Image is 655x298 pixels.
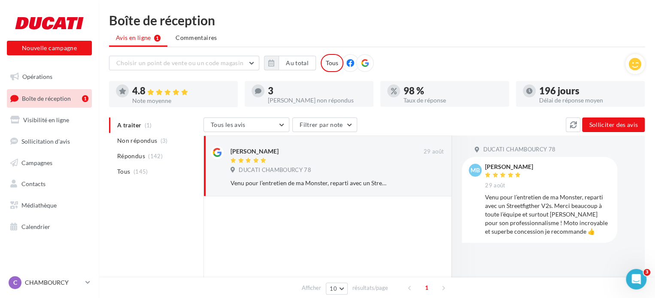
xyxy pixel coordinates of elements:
[5,154,94,172] a: Campagnes
[352,284,388,292] span: résultats/page
[420,281,434,295] span: 1
[539,97,638,103] div: Délai de réponse moyen
[424,148,444,156] span: 29 août
[403,97,502,103] div: Taux de réponse
[22,94,71,102] span: Boîte de réception
[626,269,646,289] iframe: Intercom live chat
[176,33,217,42] span: Commentaires
[5,175,94,193] a: Contacts
[268,97,367,103] div: [PERSON_NAME] non répondus
[21,159,52,166] span: Campagnes
[23,116,69,123] span: Visibilité en ligne
[13,278,17,287] span: C
[7,274,92,291] a: C CHAMBOURCY
[268,86,367,96] div: 3
[132,86,231,96] div: 4.8
[239,166,311,174] span: DUCATI CHAMBOURCY 78
[302,284,321,292] span: Afficher
[82,95,88,102] div: 1
[117,136,157,145] span: Non répondus
[470,166,480,175] span: MB
[279,56,316,70] button: Au total
[485,193,610,236] div: Venu pour l’entretien de ma Monster, reparti avec un Streetfigther V2s. Merci beaucoup à toute l’...
[22,73,52,80] span: Opérations
[117,152,145,160] span: Répondus
[203,117,289,132] button: Tous les avis
[117,167,130,176] span: Tous
[326,283,348,295] button: 10
[264,56,316,70] button: Au total
[21,223,50,230] span: Calendrier
[485,182,505,190] span: 29 août
[7,41,92,55] button: Nouvelle campagne
[116,59,243,66] span: Choisir un point de vente ou un code magasin
[109,56,259,70] button: Choisir un point de vente ou un code magasin
[5,218,94,236] a: Calendrier
[230,179,388,187] div: Venu pour l’entretien de ma Monster, reparti avec un Streetfigther V2s. Merci beaucoup à toute l’...
[109,14,645,27] div: Boîte de réception
[582,117,645,132] button: Solliciter des avis
[132,98,231,104] div: Note moyenne
[483,146,555,154] span: DUCATI CHAMBOURCY 78
[539,86,638,96] div: 196 jours
[133,168,148,175] span: (145)
[211,121,246,128] span: Tous les avis
[230,147,279,156] div: [PERSON_NAME]
[21,138,70,145] span: Sollicitation d'avis
[25,278,82,287] p: CHAMBOURCY
[292,117,357,132] button: Filtrer par note
[21,180,45,187] span: Contacts
[161,137,168,144] span: (3)
[5,111,94,129] a: Visibilité en ligne
[5,132,94,151] a: Sollicitation d'avis
[321,54,343,72] div: Tous
[330,285,337,292] span: 10
[485,164,533,170] div: [PERSON_NAME]
[148,153,163,160] span: (142)
[403,86,502,96] div: 98 %
[643,269,650,276] span: 3
[21,202,57,209] span: Médiathèque
[5,89,94,108] a: Boîte de réception1
[5,196,94,214] a: Médiathèque
[5,68,94,86] a: Opérations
